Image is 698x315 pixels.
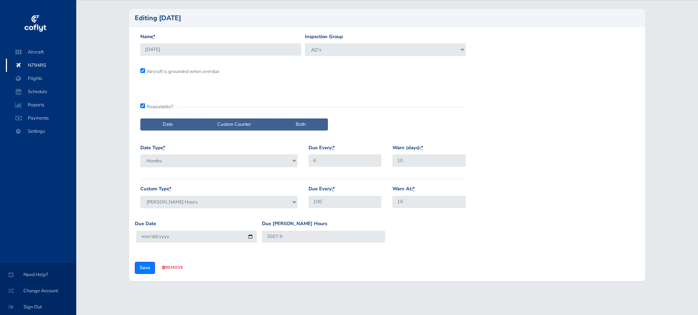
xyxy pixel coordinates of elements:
[13,111,69,125] span: Payments
[262,220,327,228] label: Due [PERSON_NAME] Hours
[13,59,69,72] span: N794RS
[139,68,303,75] div: Aircraft is grounded when overdue
[169,186,171,192] abbr: required
[309,144,335,152] label: Due Every:
[140,103,466,107] div: Repeatable?
[392,185,415,193] label: Warn At:
[195,118,274,131] label: Custom Counter
[13,45,69,59] span: Aircraft
[153,33,155,40] abbr: required
[140,33,155,41] label: Name
[140,185,171,193] label: Custom Type
[135,15,181,21] h2: Editing [DATE]
[9,300,67,314] span: Sign Out
[9,268,67,281] span: Need Help?
[305,33,343,41] label: Inspection Group
[140,144,165,152] label: Date Type
[413,186,415,192] abbr: required
[9,284,67,297] span: Change Account
[13,72,69,85] span: Flights
[392,144,423,152] label: Warn (days):
[273,118,328,131] label: Both
[333,144,335,151] abbr: required
[163,144,165,151] abbr: required
[13,85,69,98] span: Schedule
[135,220,156,228] label: Due Date
[140,118,195,131] label: Date
[421,144,423,151] abbr: required
[135,262,155,274] input: Save
[13,125,69,138] span: Settings
[23,13,47,35] img: coflyt logo
[162,265,183,270] a: remove
[13,98,69,111] span: Reports
[333,186,335,192] abbr: required
[309,185,335,193] label: Due Every:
